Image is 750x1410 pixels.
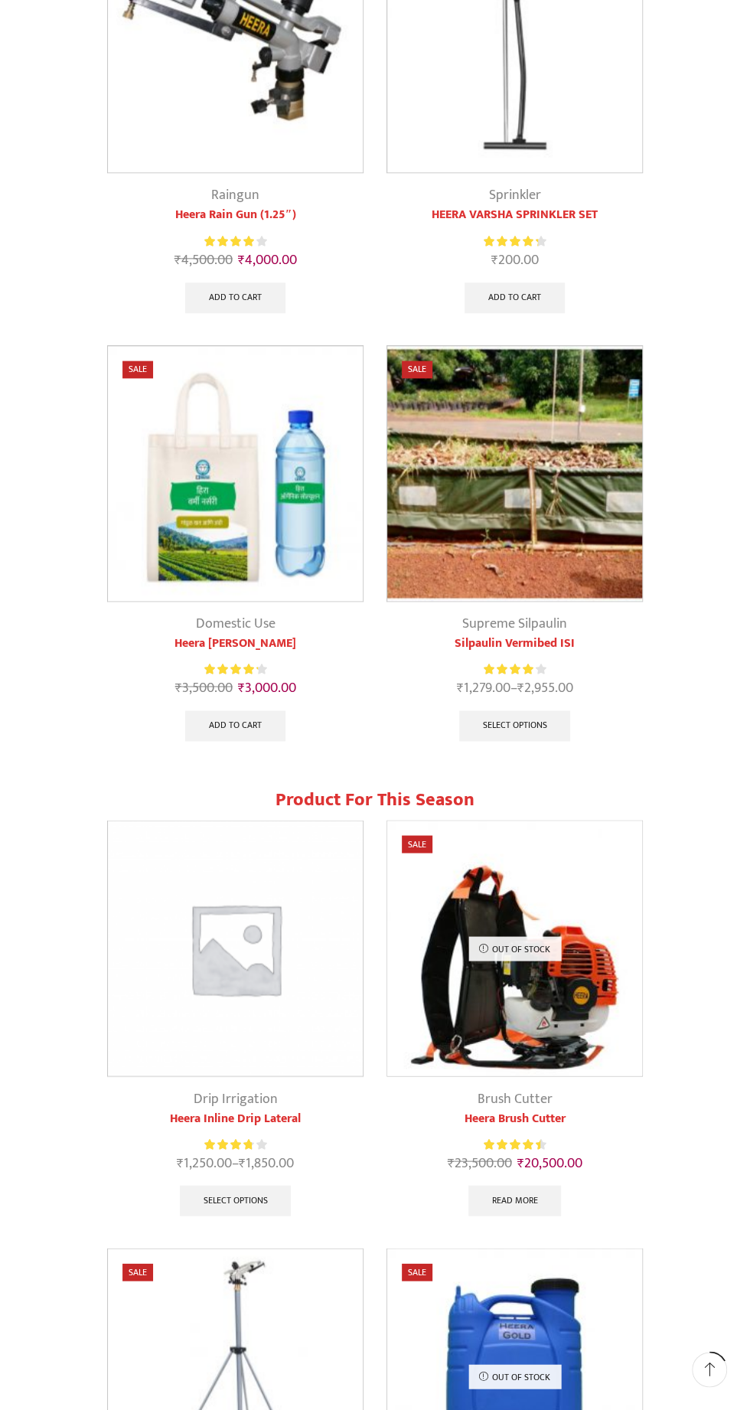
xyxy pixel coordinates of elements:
[174,249,233,272] bdi: 4,500.00
[402,835,432,853] span: Sale
[177,1151,184,1174] span: ₹
[517,677,573,700] bdi: 2,955.00
[107,1153,364,1173] span: –
[211,184,259,207] a: Raingun
[402,1263,432,1281] span: Sale
[204,1136,266,1152] div: Rated 3.81 out of 5
[491,249,539,272] bdi: 200.00
[238,677,245,700] span: ₹
[387,821,642,1075] img: Heera Brush Cutter
[204,1136,252,1152] span: Rated out of 5
[122,361,153,378] span: Sale
[175,677,233,700] bdi: 3,500.00
[386,678,643,699] span: –
[107,206,364,224] a: Heera Rain Gun (1.25″)
[448,1151,455,1174] span: ₹
[174,249,181,272] span: ₹
[465,282,565,313] a: Add to cart: “HEERA VARSHA SPRINKLER SET”
[448,1151,512,1174] bdi: 23,500.00
[238,249,297,272] bdi: 4,000.00
[175,677,182,700] span: ₹
[517,1151,582,1174] bdi: 20,500.00
[468,1185,562,1216] a: Read more about “Heera Brush Cutter”
[386,1109,643,1128] a: Heera Brush Cutter
[180,1185,292,1216] a: Select options for “Heera Inline Drip Lateral”
[239,1151,246,1174] span: ₹
[107,635,364,653] a: Heera [PERSON_NAME]
[185,282,285,313] a: Add to cart: “Heera Rain Gun (1.25")”
[468,1364,561,1389] p: Out of stock
[386,206,643,224] a: HEERA VARSHA SPRINKLER SET
[517,1151,524,1174] span: ₹
[457,677,510,700] bdi: 1,279.00
[276,784,474,814] span: Product for this Season
[108,821,363,1075] img: Placeholder
[122,1263,153,1281] span: Sale
[402,361,432,378] span: Sale
[185,710,285,741] a: Add to cart: “Heera Vermi Nursery”
[484,661,536,677] span: Rated out of 5
[238,677,296,700] bdi: 3,000.00
[387,346,642,601] img: Silpaulin Vermibed ISI
[177,1151,232,1174] bdi: 1,250.00
[484,661,546,677] div: Rated 4.17 out of 5
[491,249,498,272] span: ₹
[386,635,643,653] a: Silpaulin Vermibed ISI
[489,184,541,207] a: Sprinkler
[462,612,567,635] a: Supreme Silpaulin
[468,936,561,961] p: Out of stock
[478,1087,553,1110] a: Brush Cutter
[459,710,571,741] a: Select options for “Silpaulin Vermibed ISI”
[239,1151,294,1174] bdi: 1,850.00
[484,1136,546,1152] div: Rated 4.55 out of 5
[484,1136,540,1152] span: Rated out of 5
[204,661,266,677] div: Rated 4.33 out of 5
[238,249,245,272] span: ₹
[107,1109,364,1128] a: Heera Inline Drip Lateral
[484,233,546,250] div: Rated 4.37 out of 5
[108,346,363,601] img: Heera Vermi Nursery
[517,677,524,700] span: ₹
[484,233,538,250] span: Rated out of 5
[204,233,254,250] span: Rated out of 5
[194,1087,278,1110] a: Drip Irrigation
[204,661,258,677] span: Rated out of 5
[457,677,464,700] span: ₹
[196,612,276,635] a: Domestic Use
[204,233,266,250] div: Rated 4.00 out of 5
